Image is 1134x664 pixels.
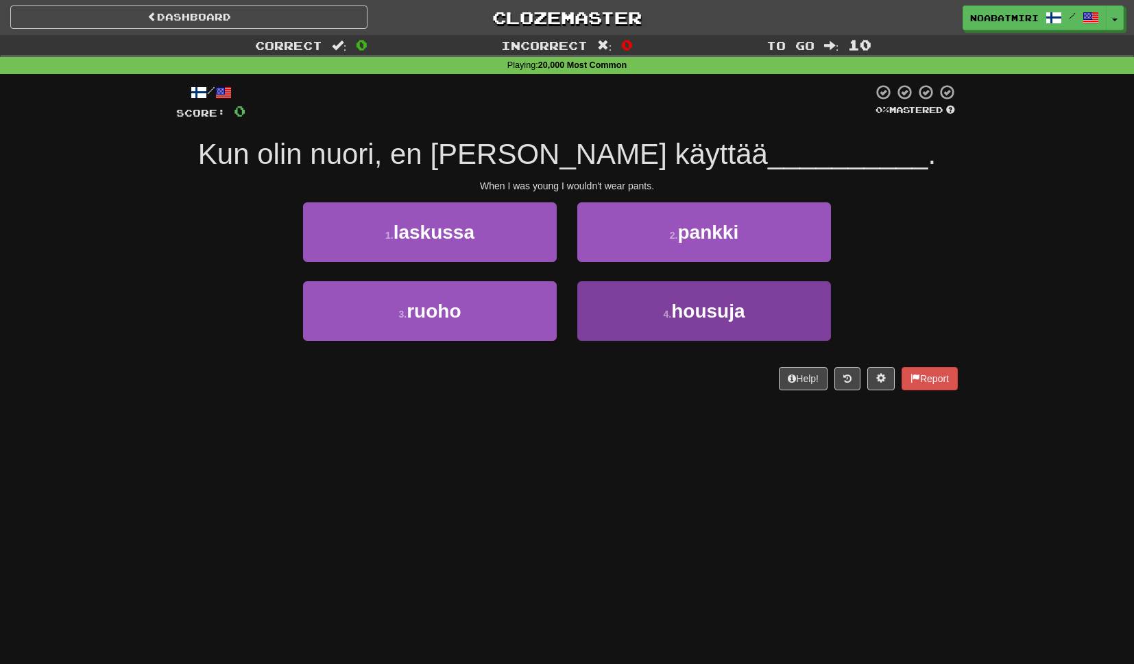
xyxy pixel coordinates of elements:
[670,230,678,241] small: 2 .
[779,367,828,390] button: Help!
[407,300,461,322] span: ruoho
[303,202,557,262] button: 1.laskussa
[538,60,627,70] strong: 20,000 Most Common
[663,309,671,320] small: 4 .
[671,300,745,322] span: housuja
[577,202,831,262] button: 2.pankki
[1069,11,1076,21] span: /
[255,38,322,52] span: Correct
[10,5,367,29] a: Dashboard
[824,40,839,51] span: :
[928,138,936,170] span: .
[768,138,928,170] span: __________
[834,367,860,390] button: Round history (alt+y)
[963,5,1107,30] a: NoabatMiri /
[501,38,588,52] span: Incorrect
[970,12,1039,24] span: NoabatMiri
[597,40,612,51] span: :
[621,36,633,53] span: 0
[848,36,871,53] span: 10
[577,281,831,341] button: 4.housuja
[356,36,367,53] span: 0
[332,40,347,51] span: :
[198,138,768,170] span: Kun olin nuori, en [PERSON_NAME] käyttää
[388,5,745,29] a: Clozemaster
[902,367,958,390] button: Report
[399,309,407,320] small: 3 .
[873,104,958,117] div: Mastered
[176,179,958,193] div: When I was young I wouldn't wear pants.
[394,222,474,243] span: laskussa
[303,281,557,341] button: 3.ruoho
[385,230,394,241] small: 1 .
[176,107,226,119] span: Score:
[176,84,245,101] div: /
[677,222,738,243] span: pankki
[234,102,245,119] span: 0
[767,38,815,52] span: To go
[876,104,889,115] span: 0 %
